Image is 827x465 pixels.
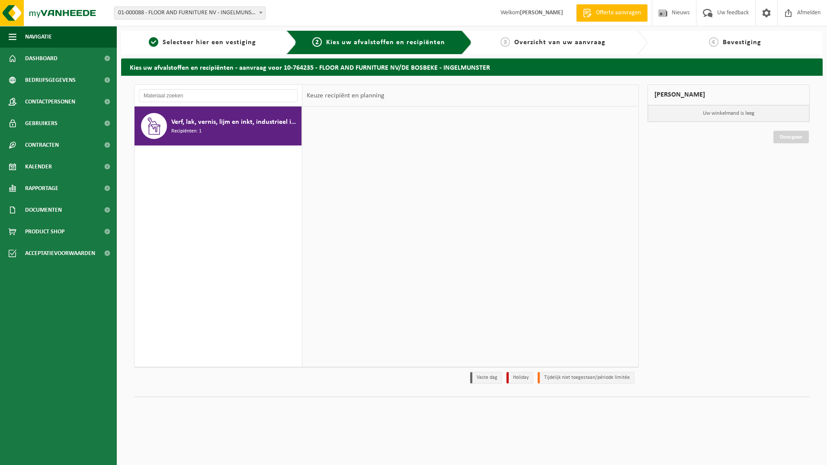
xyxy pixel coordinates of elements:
[709,37,718,47] span: 4
[647,84,810,105] div: [PERSON_NAME]
[25,69,76,91] span: Bedrijfsgegevens
[648,105,810,122] p: Uw winkelmand is leeg
[25,242,95,264] span: Acceptatievoorwaarden
[25,113,58,134] span: Gebruikers
[773,131,809,143] a: Doorgaan
[25,48,58,69] span: Dashboard
[514,39,606,46] span: Overzicht van uw aanvraag
[302,85,389,107] div: Keuze recipiënt en planning
[470,372,502,384] li: Vaste dag
[115,7,265,19] span: 01-000088 - FLOOR AND FURNITURE NV - INGELMUNSTER
[25,91,75,113] span: Contactpersonen
[149,37,158,47] span: 1
[576,4,647,22] a: Offerte aanvragen
[594,9,643,17] span: Offerte aanvragen
[114,6,266,19] span: 01-000088 - FLOOR AND FURNITURE NV - INGELMUNSTER
[171,127,202,136] span: Recipiënten: 1
[25,156,52,178] span: Kalender
[25,134,59,156] span: Contracten
[25,199,62,221] span: Documenten
[520,10,563,16] strong: [PERSON_NAME]
[125,37,279,48] a: 1Selecteer hier een vestiging
[538,372,635,384] li: Tijdelijk niet toegestaan/période limitée
[723,39,761,46] span: Bevestiging
[139,89,298,102] input: Materiaal zoeken
[25,26,52,48] span: Navigatie
[163,39,256,46] span: Selecteer hier een vestiging
[326,39,445,46] span: Kies uw afvalstoffen en recipiënten
[312,37,322,47] span: 2
[25,178,58,199] span: Rapportage
[135,107,302,145] button: Verf, lak, vernis, lijm en inkt, industrieel in kleinverpakking Recipiënten: 1
[171,117,299,127] span: Verf, lak, vernis, lijm en inkt, industrieel in kleinverpakking
[500,37,510,47] span: 3
[25,221,64,242] span: Product Shop
[121,58,823,75] h2: Kies uw afvalstoffen en recipiënten - aanvraag voor 10-764235 - FLOOR AND FURNITURE NV/DE BOSBEKE...
[506,372,533,384] li: Holiday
